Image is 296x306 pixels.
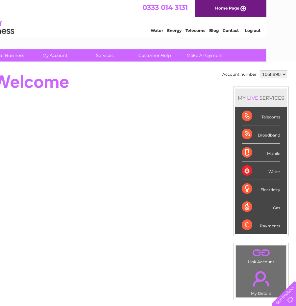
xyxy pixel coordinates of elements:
div: Water [242,162,280,180]
td: Link Account [235,245,286,266]
div: Gas [242,198,280,216]
div: Electricity [242,180,280,198]
a: 0333 014 3131 [172,3,217,12]
a: Contact [252,28,268,33]
a: Telecoms [215,28,235,33]
a: Log out [275,28,290,33]
a: My Account [28,49,82,62]
div: Telecoms [242,107,280,125]
div: Mobile [242,144,280,162]
a: Make A Payment [178,49,232,62]
div: Payments [242,216,280,234]
div: MY SERVICES [235,89,287,107]
a: Services [78,49,132,62]
img: logo.png [11,17,44,37]
div: LIVE [246,95,259,101]
a: . [237,247,284,259]
a: Water [180,28,193,33]
td: Account number [221,69,258,80]
a: Blog [239,28,248,33]
a: . [237,267,284,290]
div: Broadband [242,125,280,143]
td: My Details [235,266,286,298]
a: Energy [197,28,211,33]
a: Customer Help [128,49,182,62]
